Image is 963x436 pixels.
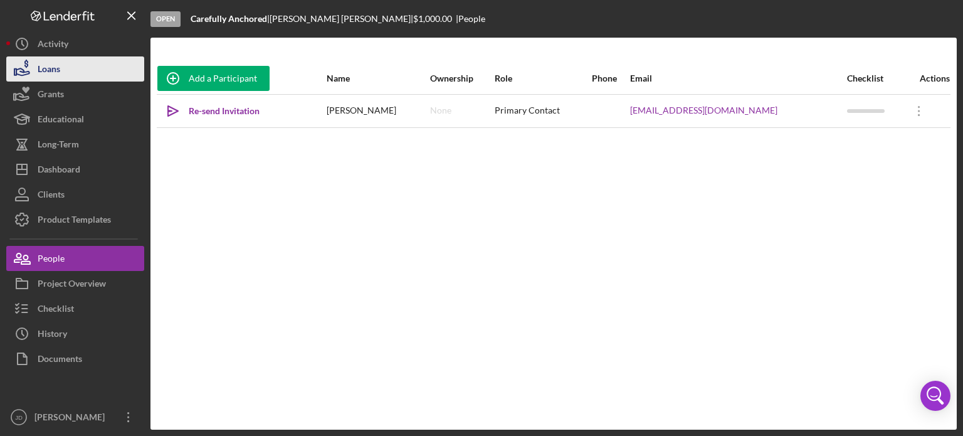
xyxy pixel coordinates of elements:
[38,107,84,135] div: Educational
[38,82,64,110] div: Grants
[920,381,950,411] div: Open Intercom Messenger
[6,31,144,56] button: Activity
[38,271,106,299] div: Project Overview
[6,271,144,296] button: Project Overview
[6,132,144,157] button: Long-Term
[6,82,144,107] button: Grants
[327,73,429,83] div: Name
[38,246,65,274] div: People
[15,414,23,421] text: JD
[6,157,144,182] button: Dashboard
[6,207,144,232] button: Product Templates
[150,11,181,27] div: Open
[38,31,68,60] div: Activity
[903,73,950,83] div: Actions
[456,14,485,24] div: | People
[630,73,846,83] div: Email
[157,66,270,91] button: Add a Participant
[38,132,79,160] div: Long-Term
[191,13,267,24] b: Carefully Anchored
[430,105,451,115] div: None
[847,73,902,83] div: Checklist
[6,246,144,271] button: People
[630,105,777,115] a: [EMAIL_ADDRESS][DOMAIN_NAME]
[6,56,144,82] button: Loans
[592,73,629,83] div: Phone
[38,56,60,85] div: Loans
[6,107,144,132] button: Educational
[38,207,111,235] div: Product Templates
[6,346,144,371] button: Documents
[6,182,144,207] button: Clients
[6,321,144,346] button: History
[38,157,80,185] div: Dashboard
[191,14,270,24] div: |
[38,296,74,324] div: Checklist
[6,405,144,430] button: JD[PERSON_NAME]
[6,296,144,321] button: Checklist
[38,321,67,349] div: History
[430,73,494,83] div: Ownership
[495,95,591,127] div: Primary Contact
[38,346,82,375] div: Documents
[413,14,456,24] div: $1,000.00
[327,95,429,127] div: [PERSON_NAME]
[495,73,591,83] div: Role
[189,66,257,91] div: Add a Participant
[189,98,260,124] div: Re-send Invitation
[31,405,113,433] div: [PERSON_NAME]
[38,182,65,210] div: Clients
[157,98,272,124] button: Re-send Invitation
[270,14,413,24] div: [PERSON_NAME] [PERSON_NAME] |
